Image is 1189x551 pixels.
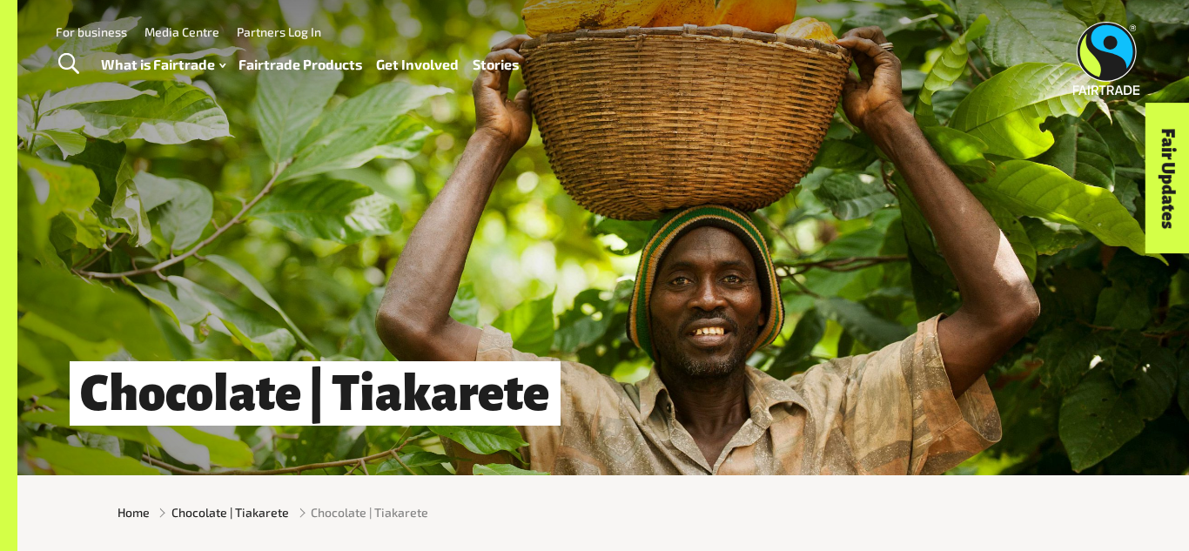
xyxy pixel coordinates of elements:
a: What is Fairtrade [101,52,225,77]
a: Stories [473,52,519,77]
img: Fairtrade Australia New Zealand logo [1073,22,1140,95]
h1: Chocolate | Tiakarete [70,361,561,426]
a: Home [118,503,150,521]
a: Media Centre [144,24,219,39]
a: Get Involved [376,52,459,77]
a: Toggle Search [47,43,90,86]
span: Chocolate | Tiakarete [311,503,428,521]
a: For business [56,24,127,39]
a: Partners Log In [237,24,321,39]
a: Chocolate | Tiakarete [171,503,289,521]
a: Fairtrade Products [238,52,362,77]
